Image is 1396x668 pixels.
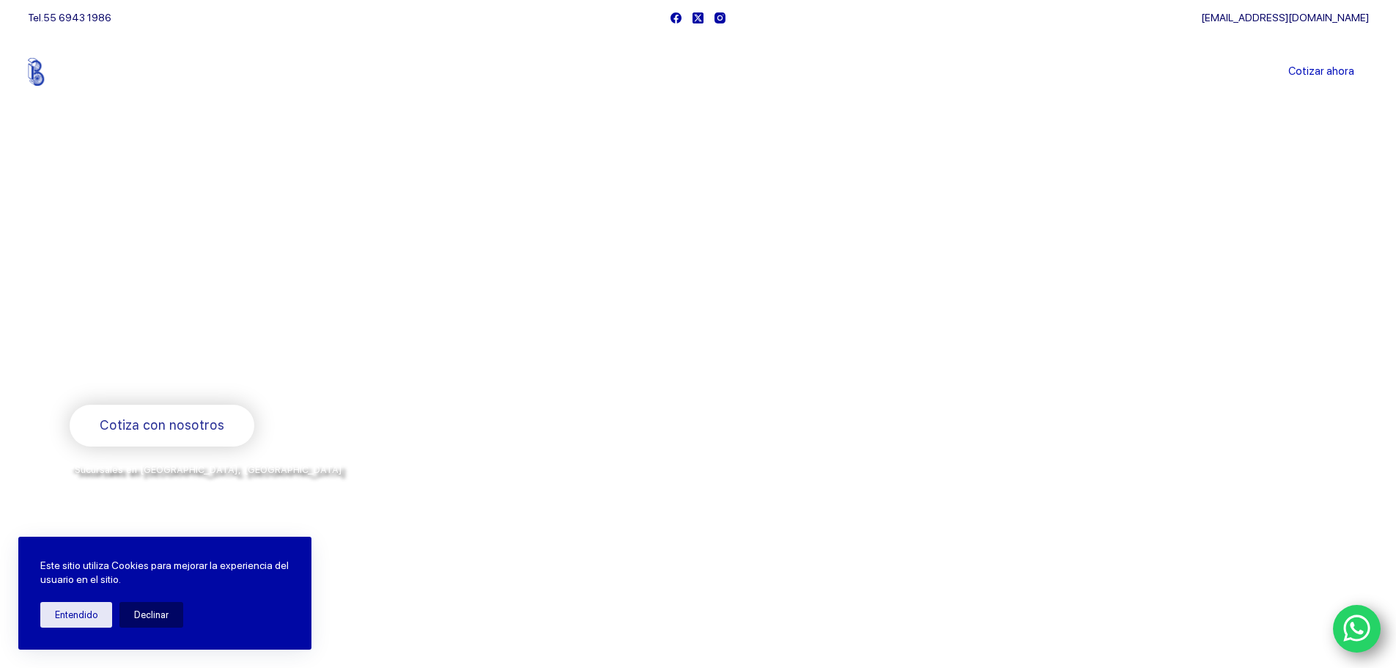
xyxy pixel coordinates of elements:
button: Entendido [40,602,112,628]
span: Tel. [28,12,111,23]
button: Declinar [119,602,183,628]
span: y envíos a todo [GEOGRAPHIC_DATA] por la paquetería de su preferencia [70,480,424,492]
span: Bienvenido a Balerytodo® [70,219,257,237]
img: Balerytodo [28,58,119,86]
span: *Sucursales en [GEOGRAPHIC_DATA], [GEOGRAPHIC_DATA] [70,464,342,475]
a: Facebook [671,12,682,23]
a: X (Twitter) [693,12,703,23]
a: [EMAIL_ADDRESS][DOMAIN_NAME] [1201,12,1369,23]
a: Cotiza con nosotros [70,405,254,447]
nav: Menu Principal [525,35,871,109]
span: Somos los doctores de la industria [70,250,599,351]
a: Cotizar ahora [1274,57,1369,87]
span: Cotiza con nosotros [100,415,224,436]
p: Este sitio utiliza Cookies para mejorar la experiencia del usuario en el sitio. [40,559,289,587]
span: Rodamientos y refacciones industriales [70,367,359,385]
a: Instagram [714,12,725,23]
a: WhatsApp [1333,605,1381,653]
a: 55 6943 1986 [43,12,111,23]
